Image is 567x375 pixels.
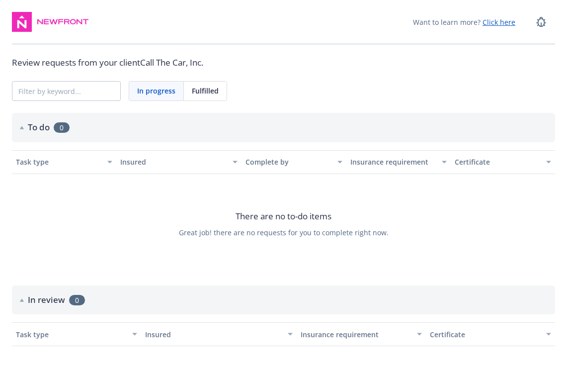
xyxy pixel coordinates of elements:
[141,322,296,346] button: Insured
[451,150,555,174] button: Certificate
[346,150,451,174] button: Insurance requirement
[28,293,65,306] h2: In review
[350,157,436,167] div: Insurance requirement
[242,150,346,174] button: Complete by
[12,56,555,69] div: Review requests from your client Call The Car, Inc.
[28,121,50,134] h2: To do
[36,17,90,27] img: Newfront Logo
[483,17,515,27] a: Click here
[120,157,227,167] div: Insured
[116,150,242,174] button: Insured
[179,227,389,238] span: Great job! there are no requests for you to complete right now.
[301,329,411,340] div: Insurance requirement
[16,329,126,340] div: Task type
[297,322,426,346] button: Insurance requirement
[54,122,70,133] span: 0
[455,157,540,167] div: Certificate
[12,82,120,100] input: Filter by keyword...
[145,329,281,340] div: Insured
[137,86,175,96] span: In progress
[430,329,540,340] div: Certificate
[192,86,219,96] span: Fulfilled
[531,12,551,32] a: Report a Bug
[69,295,85,305] span: 0
[426,322,555,346] button: Certificate
[413,17,515,27] span: Want to learn more?
[245,157,331,167] div: Complete by
[16,157,101,167] div: Task type
[12,322,141,346] button: Task type
[236,210,331,223] span: There are no to-do items
[12,150,116,174] button: Task type
[12,12,32,32] img: navigator-logo.svg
